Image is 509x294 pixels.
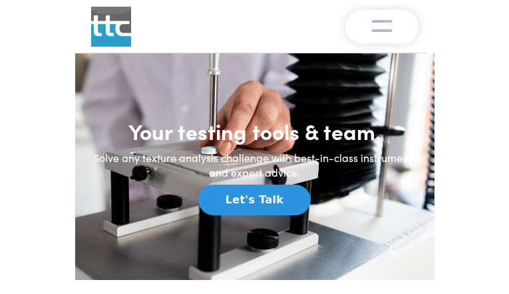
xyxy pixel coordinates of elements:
h6: Solve any texture analysis challenge with best-in-class instruments and expert advice. [91,150,419,180]
img: menu-v1.0.png [372,17,392,33]
button: Toggle navigation [345,10,419,43]
button: Let's Talk [198,185,311,215]
img: ttc_logo_1x1_v1.0.png [91,7,131,47]
h1: Your testing tools & team. [91,118,419,145]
